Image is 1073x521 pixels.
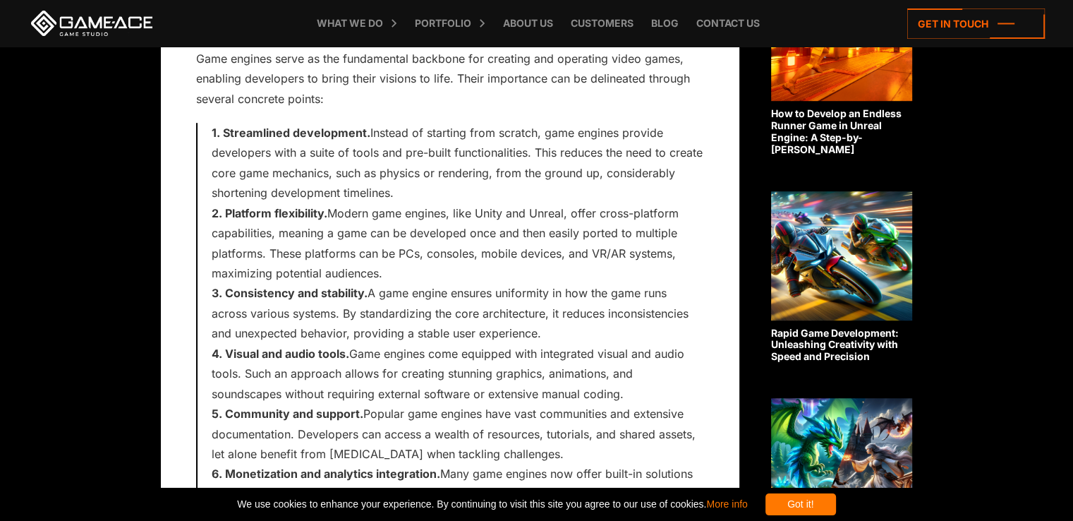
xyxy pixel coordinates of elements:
strong: Streamlined development. [223,126,370,140]
strong: Consistency and stability. [225,286,368,300]
span: Instead of starting from scratch, game engines provide developers with a suite of tools and pre-b... [212,126,703,200]
span: Game engines come equipped with integrated visual and audio tools. Such an approach allows for cr... [212,347,684,401]
span: Modern game engines, like Unity and Unreal, offer cross-platform capabilities, meaning a game can... [212,206,679,280]
strong: Platform flexibility. [225,206,327,220]
strong: Monetization and analytics integration. [225,467,440,481]
span: Popular game engines have vast communities and extensive documentation. Developers can access a w... [212,407,696,461]
a: Rapid Game Development: Unleashing Creativity with Speed and Precision [771,191,912,363]
a: Get in touch [907,8,1045,39]
span: A game engine ensures uniformity in how the game runs across various systems. By standardizing th... [212,286,689,340]
p: Game engines serve as the fundamental backbone for creating and operating video games, enabling d... [196,49,704,109]
span: Many game engines now offer built-in solutions for in-game advertising, in-app purchases, and ana... [212,467,693,521]
strong: Visual and audio tools. [225,347,349,361]
strong: Community and support. [225,407,363,421]
div: Got it! [765,493,836,515]
span: We use cookies to enhance your experience. By continuing to visit this site you agree to our use ... [237,493,747,515]
img: Related [771,191,912,321]
a: More info [706,498,747,510]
